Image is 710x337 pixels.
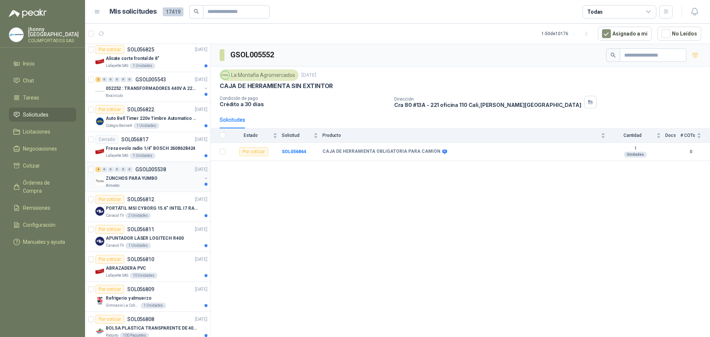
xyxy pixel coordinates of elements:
[127,227,154,232] p: SOL056811
[9,235,76,249] a: Manuales y ayuda
[301,72,316,79] p: [DATE]
[135,167,166,172] p: GSOL005538
[95,77,101,82] div: 2
[106,63,128,69] p: Lafayette SAS
[610,128,665,143] th: Cantidad
[95,105,124,114] div: Por cotizar
[624,152,647,158] div: Unidades
[611,53,616,58] span: search
[23,77,34,85] span: Chat
[141,303,166,309] div: 1 Unidades
[106,183,120,189] p: Almatec
[194,9,199,14] span: search
[195,256,207,263] p: [DATE]
[230,49,275,61] h3: GSOL005552
[127,317,154,322] p: SOL056808
[610,133,655,138] span: Cantidad
[108,77,114,82] div: 0
[610,146,661,152] b: 1
[125,213,151,219] div: 2 Unidades
[9,9,47,18] img: Logo peakr
[95,327,104,336] img: Company Logo
[102,77,107,82] div: 0
[85,102,210,132] a: Por cotizarSOL056822[DATE] Company LogoAuto Bell Timer 220v Timbre Automatico Para Colegios, Indu...
[657,27,701,41] button: No Leídos
[195,286,207,293] p: [DATE]
[322,128,610,143] th: Producto
[121,77,126,82] div: 0
[239,147,268,156] div: Por cotizar
[220,96,388,101] p: Condición de pago
[23,238,65,246] span: Manuales y ayuda
[121,137,148,142] p: SOL056817
[9,74,76,88] a: Chat
[195,106,207,113] p: [DATE]
[95,315,124,324] div: Por cotizar
[23,204,50,212] span: Remisiones
[130,63,155,69] div: 1 Unidades
[127,197,154,202] p: SOL056812
[230,128,282,143] th: Estado
[9,159,76,173] a: Cotizar
[220,116,245,124] div: Solicitudes
[127,167,132,172] div: 0
[95,297,104,306] img: Company Logo
[9,142,76,156] a: Negociaciones
[195,46,207,53] p: [DATE]
[220,70,298,81] div: La Montaña Agromercados
[680,133,695,138] span: # COTs
[9,125,76,139] a: Licitaciones
[127,287,154,292] p: SOL056809
[23,221,55,229] span: Configuración
[230,133,271,138] span: Estado
[587,8,603,16] div: Todas
[127,47,154,52] p: SOL056825
[106,175,158,182] p: ZUNCHOS PARA YUMBO
[109,6,157,17] h1: Mis solicitudes
[598,27,652,41] button: Asignado a mi
[95,45,124,54] div: Por cotizar
[106,235,184,242] p: APUNTADOR LÁSER LOGITECH R400
[394,97,581,102] p: Dirección
[23,94,39,102] span: Tareas
[9,201,76,215] a: Remisiones
[106,213,124,219] p: Caracol TV
[85,42,210,72] a: Por cotizarSOL056825[DATE] Company LogoAlicate corte frontal de 8"Lafayette SAS1 Unidades
[680,128,710,143] th: # COTs
[23,162,40,170] span: Cotizar
[106,55,159,62] p: Alicate corte frontal de 8"
[95,195,124,204] div: Por cotizar
[106,145,195,152] p: Fresa ovolo radio 1/4" BOSCH 2608628424
[106,115,198,122] p: Auto Bell Timer 220v Timbre Automatico Para Colegios, Indust
[114,77,120,82] div: 0
[394,102,581,108] p: Cra 80 #13A - 221 oficina 110 Cali , [PERSON_NAME][GEOGRAPHIC_DATA]
[95,207,104,216] img: Company Logo
[95,165,209,189] a: 4 0 0 0 0 0 GSOL005538[DATE] Company LogoZUNCHOS PARA YUMBOAlmatec
[23,145,57,153] span: Negociaciones
[85,192,210,222] a: Por cotizarSOL056812[DATE] Company LogoPORTÁTIL MSI CYBORG 15.6" INTEL I7 RAM 32GB - 1 TB / Nvidi...
[135,77,166,82] p: GSOL005543
[95,117,104,126] img: Company Logo
[195,196,207,203] p: [DATE]
[95,267,104,276] img: Company Logo
[220,101,388,107] p: Crédito a 30 días
[85,282,210,312] a: Por cotizarSOL056809[DATE] Company LogoRefrigerio y almuerzoGimnasio La Colina1 Unidades
[665,128,680,143] th: Docs
[23,111,48,119] span: Solicitudes
[195,166,207,173] p: [DATE]
[102,167,107,172] div: 0
[9,108,76,122] a: Solicitudes
[195,76,207,83] p: [DATE]
[133,123,159,129] div: 1 Unidades
[125,243,151,249] div: 1 Unidades
[106,205,198,212] p: PORTÁTIL MSI CYBORG 15.6" INTEL I7 RAM 32GB - 1 TB / Nvidia GeForce RTX 4050
[221,71,229,79] img: Company Logo
[282,149,306,154] a: SOL056864
[282,128,322,143] th: Solicitud
[322,133,599,138] span: Producto
[195,136,207,143] p: [DATE]
[9,91,76,105] a: Tareas
[85,132,210,162] a: CerradoSOL056817[DATE] Company LogoFresa ovolo radio 1/4" BOSCH 2608628424Lafayette SAS1 Unidades
[95,135,118,144] div: Cerrado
